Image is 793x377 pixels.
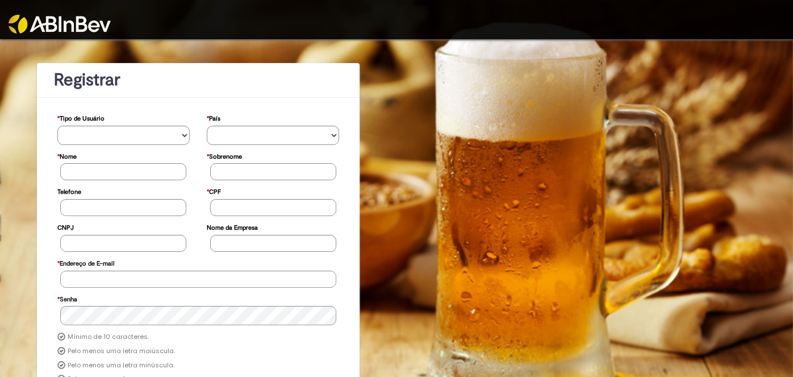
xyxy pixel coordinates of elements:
[57,183,81,199] label: Telefone
[57,109,105,126] label: Tipo de Usuário
[68,361,174,370] label: Pelo menos uma letra minúscula.
[207,109,220,126] label: País
[207,183,221,199] label: CPF
[207,218,258,235] label: Nome da Empresa
[57,290,77,306] label: Senha
[9,15,111,34] img: ABInbev-white.png
[54,71,343,89] h1: Registrar
[57,147,77,164] label: Nome
[68,333,149,342] label: Mínimo de 10 caracteres.
[207,147,242,164] label: Sobrenome
[57,254,114,271] label: Endereço de E-mail
[57,218,74,235] label: CNPJ
[68,347,175,356] label: Pelo menos uma letra maiúscula.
